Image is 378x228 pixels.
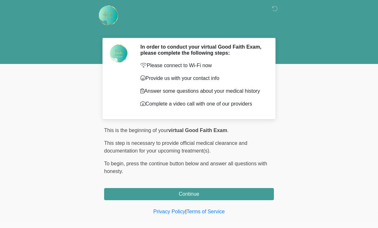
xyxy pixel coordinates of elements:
p: Complete a video call with one of our providers [140,100,264,108]
span: . [227,128,228,133]
a: | [185,209,186,214]
img: Agent Avatar [109,44,128,63]
span: To begin, [104,161,126,166]
h2: In order to conduct your virtual Good Faith Exam, please complete the following steps: [140,44,264,56]
a: Privacy Policy [153,209,185,214]
a: Terms of Service [186,209,225,214]
img: Rehydrate Aesthetics & Wellness Logo [98,5,119,26]
button: Continue [104,188,274,200]
p: Provide us with your contact info [140,75,264,82]
p: Answer some questions about your medical history [140,87,264,95]
span: press the continue button below and answer all questions with honesty. [104,161,267,174]
p: Please connect to Wi-Fi now [140,62,264,69]
span: This step is necessary to provide official medical clearance and documentation for your upcoming ... [104,140,247,153]
strong: virtual Good Faith Exam [168,128,227,133]
span: This is the beginning of your [104,128,168,133]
